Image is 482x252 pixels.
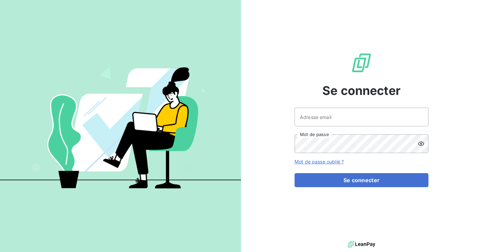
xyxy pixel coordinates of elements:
button: Se connecter [295,173,428,187]
img: logo [348,239,375,249]
input: placeholder [295,108,428,126]
a: Mot de passe oublié ? [295,159,344,164]
span: Se connecter [322,82,401,100]
img: Logo LeanPay [351,52,372,74]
